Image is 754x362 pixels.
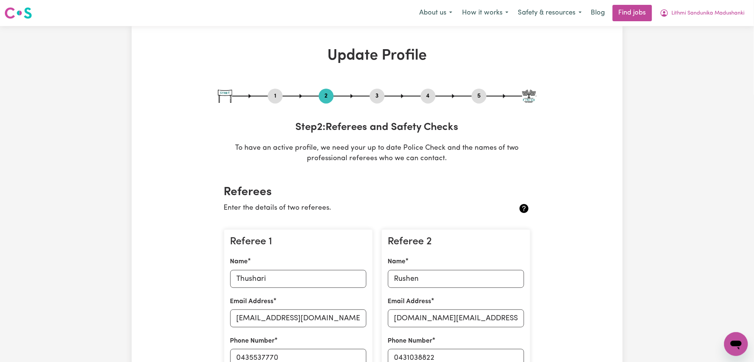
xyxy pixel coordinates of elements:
[724,332,748,356] iframe: Button to launch messaging window
[4,4,32,22] a: Careseekers logo
[230,236,366,248] h3: Referee 1
[230,336,275,346] label: Phone Number
[224,203,479,214] p: Enter the details of two referees.
[388,236,524,248] h3: Referee 2
[672,9,745,18] span: Lithmi Sandunika Madushanki
[230,297,274,307] label: Email Address
[4,6,32,20] img: Careseekers logo
[414,5,457,21] button: About us
[388,297,431,307] label: Email Address
[388,336,433,346] label: Phone Number
[388,257,406,267] label: Name
[224,185,530,199] h2: Referees
[319,91,334,101] button: Go to step 2
[268,91,283,101] button: Go to step 1
[513,5,587,21] button: Safety & resources
[472,91,487,101] button: Go to step 5
[218,143,536,165] p: To have an active profile, we need your up to date Police Check and the names of two professional...
[370,91,385,101] button: Go to step 3
[218,121,536,134] h3: Step 2 : Referees and Safety Checks
[218,47,536,65] h1: Update Profile
[613,5,652,21] a: Find jobs
[230,257,248,267] label: Name
[457,5,513,21] button: How it works
[587,5,610,21] a: Blog
[655,5,750,21] button: My Account
[421,91,436,101] button: Go to step 4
